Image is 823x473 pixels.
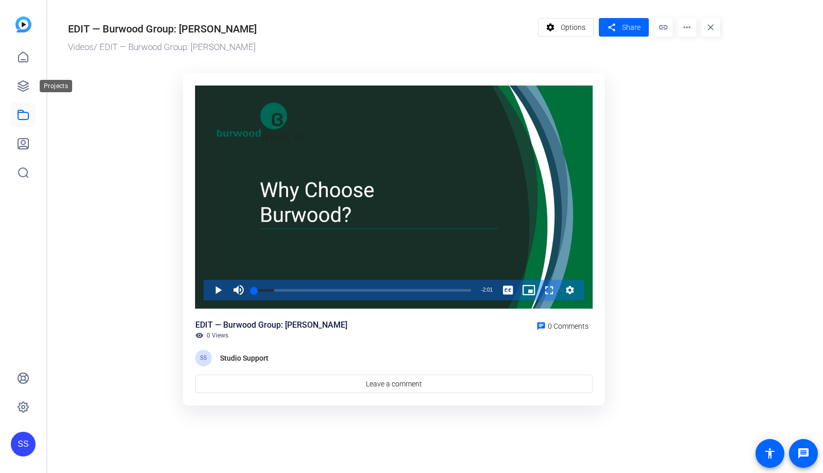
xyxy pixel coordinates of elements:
a: 0 Comments [532,319,593,331]
span: 0 Views [207,331,228,340]
div: / EDIT — Burwood Group: [PERSON_NAME] [68,41,533,54]
div: Video Player [195,86,593,309]
div: EDIT — Burwood Group: [PERSON_NAME] [195,319,347,331]
span: Leave a comment [366,379,422,390]
a: Videos [68,42,94,52]
button: Options [538,18,594,37]
span: Share [622,22,641,33]
div: SS [11,432,36,457]
span: 2:01 [483,287,493,293]
div: Progress Bar [254,289,471,292]
div: Projects [40,80,72,92]
mat-icon: close [701,18,720,37]
mat-icon: more_horiz [678,18,696,37]
span: 0 Comments [548,322,589,330]
mat-icon: share [605,21,618,35]
img: blue-gradient.svg [15,16,31,32]
span: - [481,287,482,293]
button: Play [208,280,228,300]
button: Share [599,18,649,37]
mat-icon: link [654,18,673,37]
mat-icon: visibility [195,331,204,340]
div: Studio Support [220,352,272,364]
button: Fullscreen [539,280,560,300]
button: Picture-in-Picture [518,280,539,300]
mat-icon: message [797,447,810,460]
div: EDIT — Burwood Group: [PERSON_NAME] [68,21,257,37]
button: Mute [228,280,249,300]
mat-icon: accessibility [764,447,776,460]
mat-icon: chat [536,322,546,331]
button: Captions [498,280,518,300]
div: SS [195,350,212,366]
span: Options [561,18,585,37]
mat-icon: settings [544,18,557,37]
a: Leave a comment [195,375,593,393]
